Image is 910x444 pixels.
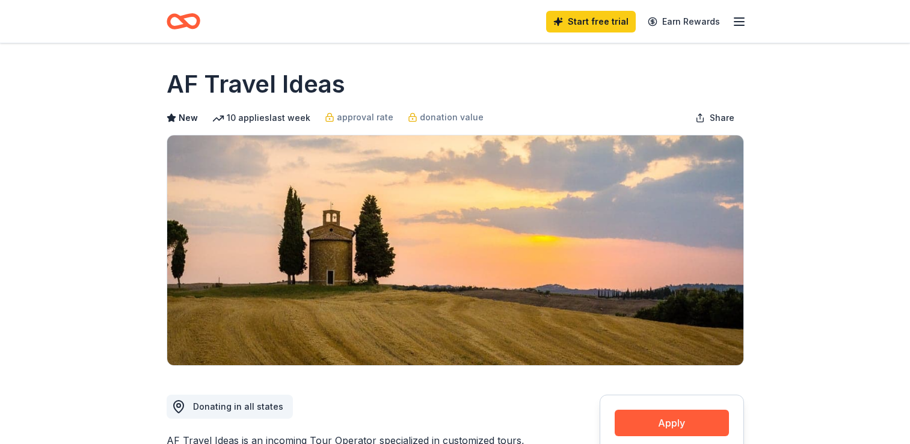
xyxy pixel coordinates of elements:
[420,110,484,125] span: donation value
[167,135,743,365] img: Image for AF Travel Ideas
[615,410,729,436] button: Apply
[686,106,744,130] button: Share
[212,111,310,125] div: 10 applies last week
[337,110,393,125] span: approval rate
[179,111,198,125] span: New
[325,110,393,125] a: approval rate
[641,11,727,32] a: Earn Rewards
[193,401,283,412] span: Donating in all states
[546,11,636,32] a: Start free trial
[710,111,734,125] span: Share
[167,67,345,101] h1: AF Travel Ideas
[167,7,200,35] a: Home
[408,110,484,125] a: donation value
